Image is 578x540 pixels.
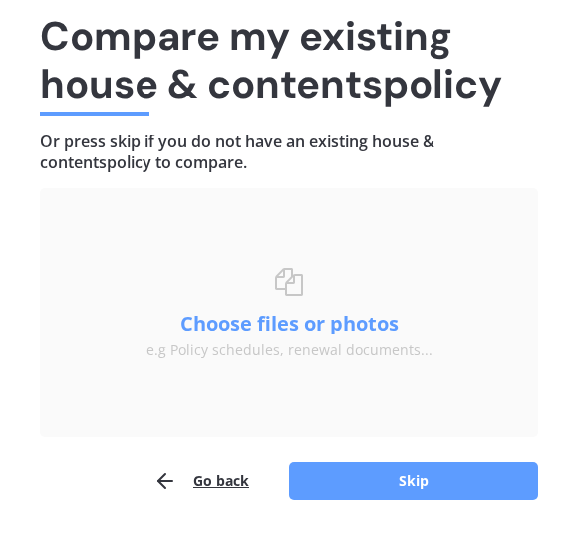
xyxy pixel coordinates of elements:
button: Go back [153,461,249,501]
h4: Or press skip if you do not have an existing house & contents policy to compare. [40,132,538,172]
button: Choose files or photos [164,314,414,334]
div: e.g Policy schedules, renewal documents... [146,342,433,359]
button: Skip [289,462,538,500]
h1: Compare my existing house & contents policy [40,12,538,108]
